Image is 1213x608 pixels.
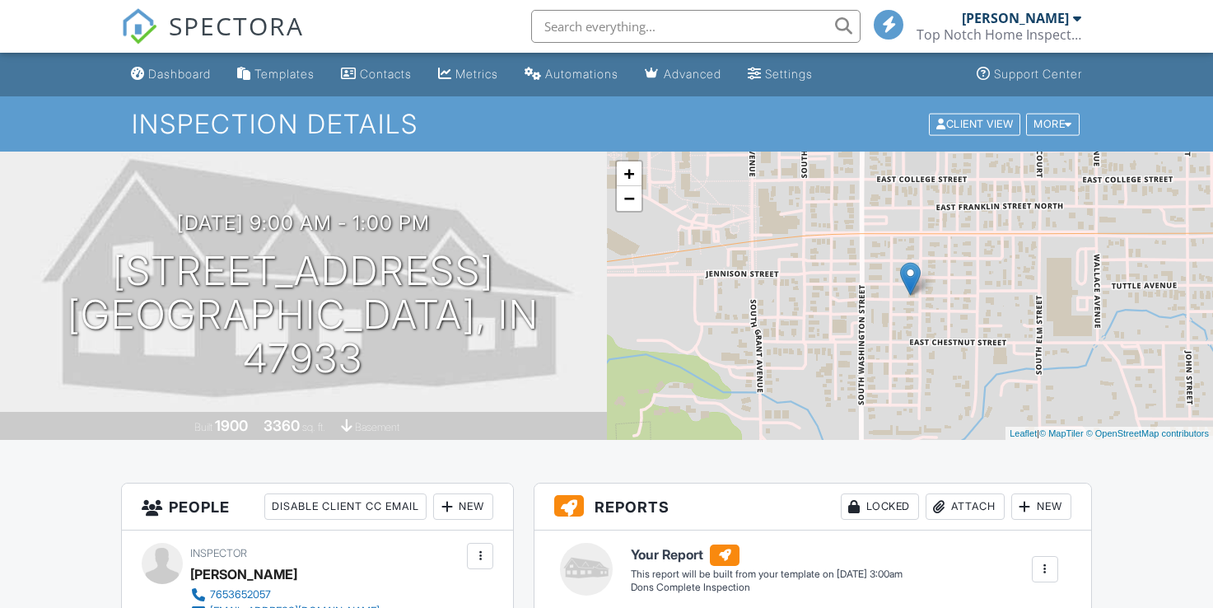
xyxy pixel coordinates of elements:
[334,59,418,90] a: Contacts
[177,212,430,234] h3: [DATE] 9:00 am - 1:00 pm
[190,587,380,603] a: 7653652057
[231,59,321,90] a: Templates
[765,67,813,81] div: Settings
[264,493,427,520] div: Disable Client CC Email
[531,10,861,43] input: Search everything...
[132,110,1081,138] h1: Inspection Details
[1010,428,1037,438] a: Leaflet
[631,581,903,595] div: Dons Complete Inspection
[929,113,1020,135] div: Client View
[1039,428,1084,438] a: © MapTiler
[518,59,625,90] a: Automations (Basic)
[534,484,1090,531] h3: Reports
[1011,493,1071,520] div: New
[1005,427,1213,441] div: |
[1086,428,1209,438] a: © OpenStreetMap contributors
[254,67,315,81] div: Templates
[264,417,300,434] div: 3360
[1026,113,1080,135] div: More
[432,59,505,90] a: Metrics
[121,8,157,44] img: The Best Home Inspection Software - Spectora
[631,545,903,566] h6: Your Report
[970,59,1089,90] a: Support Center
[617,161,641,186] a: Zoom in
[994,67,1082,81] div: Support Center
[148,67,211,81] div: Dashboard
[741,59,819,90] a: Settings
[917,26,1081,43] div: Top Notch Home Inspections LLC
[215,417,248,434] div: 1900
[169,8,304,43] span: SPECTORA
[638,59,728,90] a: Advanced
[190,547,247,559] span: Inspector
[302,421,325,433] span: sq. ft.
[962,10,1069,26] div: [PERSON_NAME]
[455,67,498,81] div: Metrics
[124,59,217,90] a: Dashboard
[664,67,721,81] div: Advanced
[194,421,212,433] span: Built
[360,67,412,81] div: Contacts
[433,493,493,520] div: New
[617,186,641,211] a: Zoom out
[210,588,271,601] div: 7653652057
[190,562,297,587] div: [PERSON_NAME]
[841,493,919,520] div: Locked
[26,250,581,380] h1: [STREET_ADDRESS] [GEOGRAPHIC_DATA], IN 47933
[631,568,903,581] div: This report will be built from your template on [DATE] 3:00am
[545,67,618,81] div: Automations
[122,484,513,531] h3: People
[926,493,1005,520] div: Attach
[927,117,1024,129] a: Client View
[121,22,304,57] a: SPECTORA
[355,421,399,433] span: basement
